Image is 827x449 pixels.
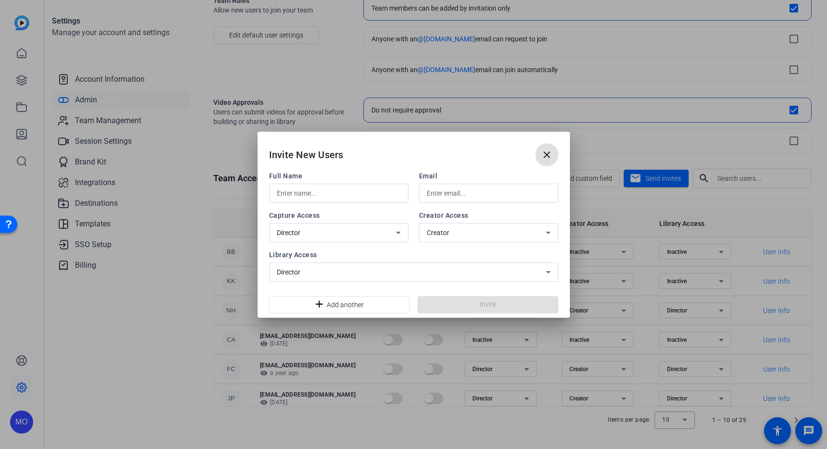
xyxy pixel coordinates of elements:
[269,171,408,181] span: Full Name
[277,268,300,276] span: Director
[277,229,300,237] span: Director
[269,211,408,220] span: Capture Access
[313,299,323,311] mat-icon: add
[419,171,558,181] span: Email
[427,229,449,237] span: Creator
[269,250,558,260] span: Library Access
[419,211,558,220] span: Creator Access
[541,149,553,161] mat-icon: close
[269,296,410,313] button: Add another
[277,187,401,199] input: Enter name...
[269,147,344,162] h2: Invite New Users
[427,187,551,199] input: Enter email...
[327,296,364,314] span: Add another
